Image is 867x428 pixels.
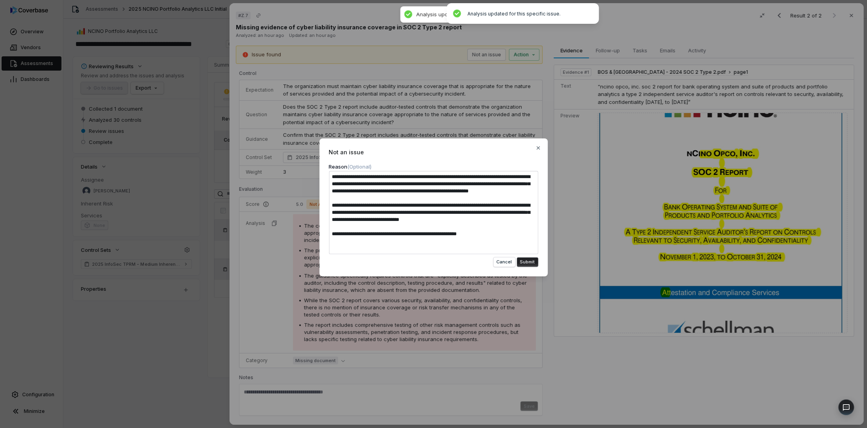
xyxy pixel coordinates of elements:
span: (Optional) [348,163,372,170]
label: Reason [329,163,372,170]
div: Analysis updated [416,11,459,18]
button: Submit [517,257,538,267]
span: Not an issue [329,148,538,156]
span: Analysis updated for this specific issue. [467,11,561,17]
button: Cancel [494,257,515,267]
